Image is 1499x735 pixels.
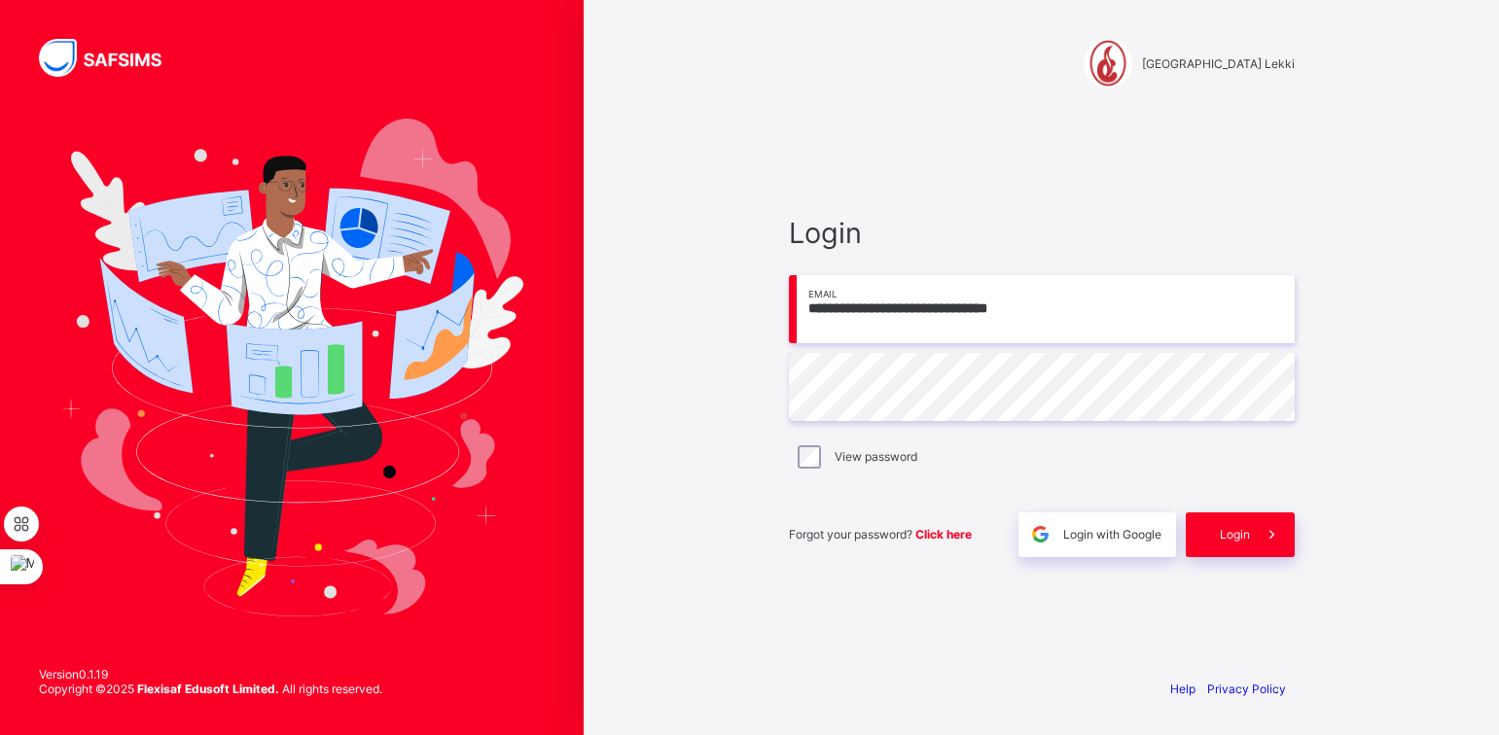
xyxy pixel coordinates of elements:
a: Help [1170,682,1196,696]
img: google.396cfc9801f0270233282035f929180a.svg [1029,523,1052,545]
span: Copyright © 2025 All rights reserved. [39,682,382,696]
a: Privacy Policy [1207,682,1286,696]
label: View password [835,449,917,464]
span: Login [789,216,1295,250]
span: [GEOGRAPHIC_DATA] Lekki [1142,56,1295,71]
span: Version 0.1.19 [39,667,382,682]
img: SAFSIMS Logo [39,39,185,77]
img: Hero Image [60,119,523,616]
span: Login [1220,527,1250,542]
span: Forgot your password? [789,527,972,542]
a: Click here [915,527,972,542]
strong: Flexisaf Edusoft Limited. [137,682,279,696]
span: Login with Google [1063,527,1161,542]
